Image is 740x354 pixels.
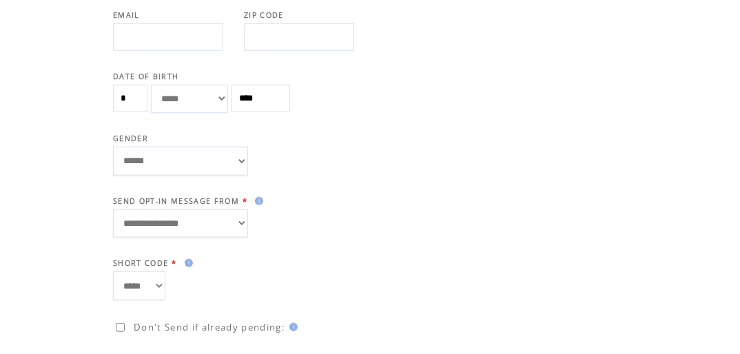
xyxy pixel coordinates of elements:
span: GENDER [113,134,148,143]
span: SEND OPT-IN MESSAGE FROM [113,196,239,206]
span: SHORT CODE [113,258,168,268]
span: EMAIL [113,10,140,20]
span: Don't Send if already pending: [134,321,285,333]
img: help.gif [251,197,263,205]
span: DATE OF BIRTH [113,72,178,81]
img: help.gif [181,259,193,267]
span: ZIP CODE [244,10,284,20]
img: help.gif [285,323,298,331]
